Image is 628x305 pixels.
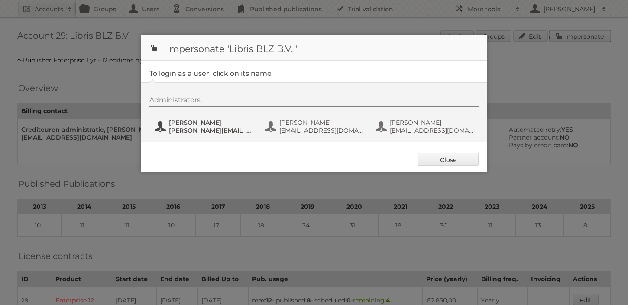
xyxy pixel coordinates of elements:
span: [PERSON_NAME] [390,119,474,127]
span: [PERSON_NAME] [279,119,363,127]
span: [PERSON_NAME] [169,119,253,127]
span: [PERSON_NAME][EMAIL_ADDRESS][DOMAIN_NAME] [169,127,253,134]
span: [EMAIL_ADDRESS][DOMAIN_NAME] [279,127,363,134]
a: Close [418,153,479,166]
h1: Impersonate 'Libris BLZ B.V. ' [141,35,487,61]
legend: To login as a user, click on its name [149,69,272,78]
button: [PERSON_NAME] [PERSON_NAME][EMAIL_ADDRESS][DOMAIN_NAME] [154,118,256,135]
span: [EMAIL_ADDRESS][DOMAIN_NAME] [390,127,474,134]
button: [PERSON_NAME] [EMAIL_ADDRESS][DOMAIN_NAME] [375,118,476,135]
div: Administrators [149,96,479,107]
button: [PERSON_NAME] [EMAIL_ADDRESS][DOMAIN_NAME] [264,118,366,135]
